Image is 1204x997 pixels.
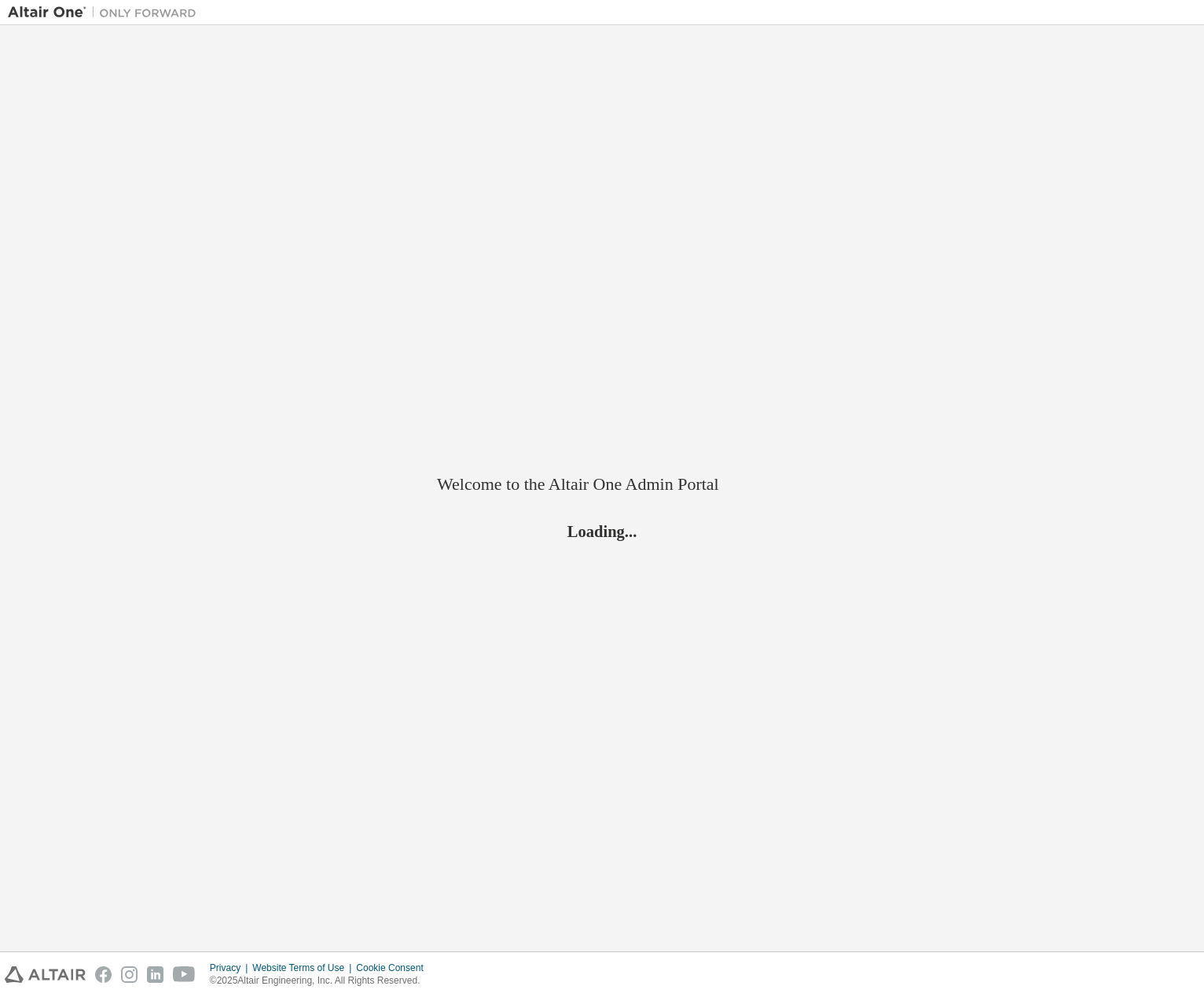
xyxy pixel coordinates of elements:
div: Cookie Consent [356,962,432,974]
img: linkedin.svg [147,966,163,983]
h2: Loading... [437,521,767,542]
img: Altair One [8,5,204,20]
img: instagram.svg [121,966,138,983]
p: © 2025 Altair Engineering, Inc. All Rights Reserved. [210,974,433,988]
img: altair_logo.svg [5,966,86,983]
img: youtube.svg [173,966,196,983]
h2: Welcome to the Altair One Admin Portal [437,473,767,495]
div: Website Terms of Use [252,962,356,974]
div: Privacy [210,962,252,974]
img: facebook.svg [95,966,112,983]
